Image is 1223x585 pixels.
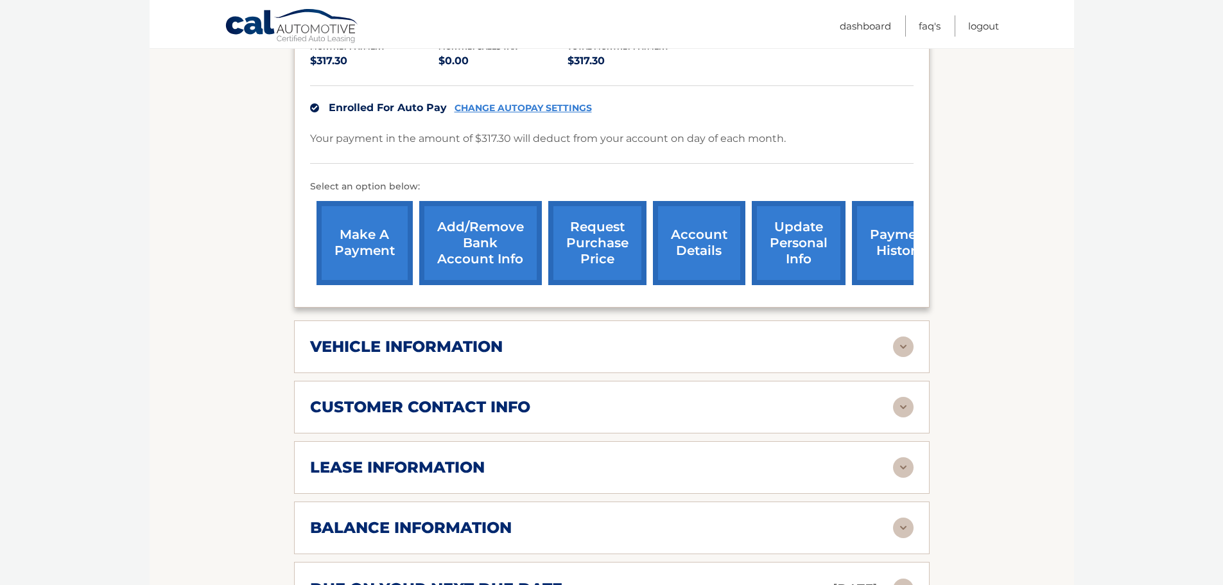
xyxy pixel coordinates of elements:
h2: balance information [310,518,512,537]
a: CHANGE AUTOPAY SETTINGS [455,103,592,114]
p: $317.30 [568,52,697,70]
a: Dashboard [840,15,891,37]
h2: customer contact info [310,397,530,417]
a: Logout [968,15,999,37]
a: Cal Automotive [225,8,360,46]
span: Enrolled For Auto Pay [329,101,447,114]
a: payment history [852,201,948,285]
img: check.svg [310,103,319,112]
p: $0.00 [438,52,568,70]
p: $317.30 [310,52,439,70]
img: accordion-rest.svg [893,518,914,538]
img: accordion-rest.svg [893,457,914,478]
h2: vehicle information [310,337,503,356]
a: update personal info [752,201,846,285]
h2: lease information [310,458,485,477]
a: FAQ's [919,15,941,37]
a: make a payment [317,201,413,285]
a: account details [653,201,745,285]
img: accordion-rest.svg [893,336,914,357]
p: Select an option below: [310,179,914,195]
p: Your payment in the amount of $317.30 will deduct from your account on day of each month. [310,130,786,148]
a: Add/Remove bank account info [419,201,542,285]
a: request purchase price [548,201,646,285]
img: accordion-rest.svg [893,397,914,417]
